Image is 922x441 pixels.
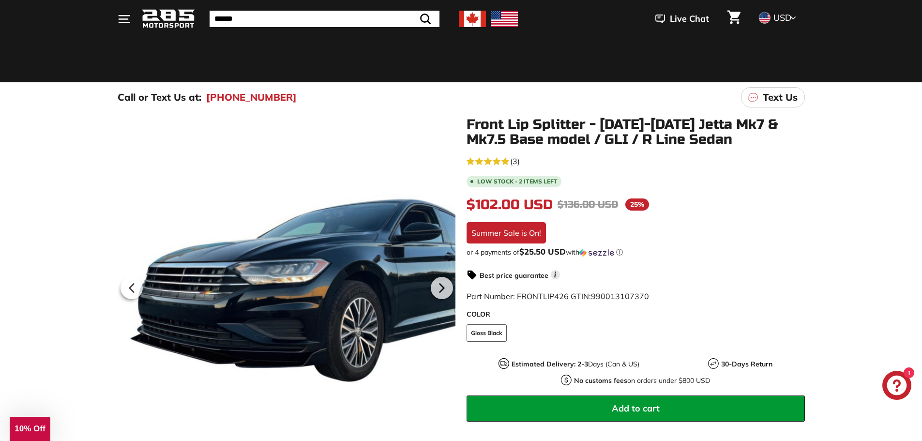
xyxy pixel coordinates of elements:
span: $25.50 USD [519,246,566,257]
span: Live Chat [670,13,709,25]
img: Sezzle [579,248,614,257]
div: or 4 payments of with [467,247,805,257]
span: $136.00 USD [558,198,618,211]
button: Add to cart [467,395,805,422]
a: 5.0 rating (3 votes) [467,154,805,167]
img: Logo_285_Motorsport_areodynamics_components [142,8,195,30]
span: i [551,270,560,279]
input: Search [210,11,439,27]
div: 10% Off [10,417,50,441]
span: $102.00 USD [467,197,553,213]
p: on orders under $800 USD [574,376,710,386]
strong: No customs fees [574,376,627,385]
a: Text Us [741,87,805,107]
span: 25% [625,198,649,211]
p: Text Us [763,90,798,105]
button: Live Chat [643,7,722,31]
label: COLOR [467,309,805,319]
a: Cart [722,2,746,35]
a: [PHONE_NUMBER] [206,90,297,105]
span: 990013107370 [591,291,649,301]
p: Days (Can & US) [512,359,639,369]
h1: Front Lip Splitter - [DATE]-[DATE] Jetta Mk7 & Mk7.5 Base model / GLI / R Line Sedan [467,117,805,147]
span: 10% Off [15,424,45,433]
p: Call or Text Us at: [118,90,201,105]
span: (3) [510,155,520,167]
inbox-online-store-chat: Shopify online store chat [879,371,914,402]
div: or 4 payments of$25.50 USDwithSezzle Click to learn more about Sezzle [467,247,805,257]
strong: 30-Days Return [721,360,772,368]
span: USD [773,12,791,23]
strong: Best price guarantee [480,271,548,280]
span: Low stock - 2 items left [477,179,558,184]
span: Part Number: FRONTLIP426 GTIN: [467,291,649,301]
span: Add to cart [612,403,660,414]
div: Summer Sale is On! [467,222,546,243]
strong: Estimated Delivery: 2-3 [512,360,588,368]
